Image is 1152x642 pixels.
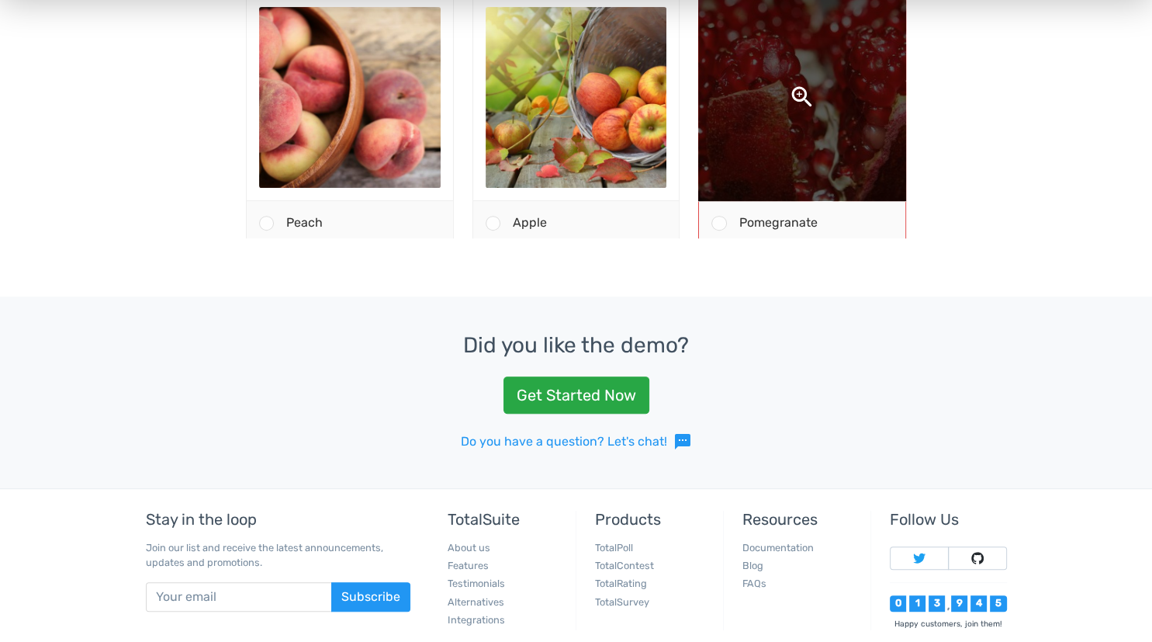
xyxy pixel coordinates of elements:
[146,582,332,612] input: Your email
[259,352,441,534] img: peach-3314679_1920-500x500.jpg
[503,377,649,414] a: Get Started Now
[739,290,804,305] span: Strawberry
[448,560,489,571] a: Features
[448,511,564,528] h5: TotalSuite
[595,560,654,571] a: TotalContest
[259,82,441,263] img: cereal-898073_1920-500x500.jpg
[951,595,967,612] div: 9
[610,251,994,635] img: pomegranate-196800_1920-500x500.jpg
[595,578,647,589] a: TotalRating
[595,542,633,554] a: TotalPoll
[909,595,925,612] div: 1
[513,290,537,305] span: Kiwi
[595,596,649,608] a: TotalSurvey
[448,596,504,608] a: Alternatives
[742,542,814,554] a: Documentation
[461,432,692,451] a: Do you have a question? Let's chat!sms
[990,595,1006,612] div: 5
[486,82,667,263] img: fruit-3246127_1920-500x500.jpg
[448,542,490,554] a: About us
[739,560,818,575] span: Pomegranate
[286,560,323,575] span: Peach
[331,582,410,612] button: Subscribe
[246,31,906,50] p: Your favorite fruit?
[890,618,1006,630] div: Happy customers, join them!
[711,82,893,263] img: strawberry-1180048_1920-500x500.jpg
[929,595,945,612] div: 3
[673,432,692,451] span: sms
[448,578,505,589] a: Testimonials
[513,560,547,575] span: Apple
[146,511,410,528] h5: Stay in the loop
[890,595,906,612] div: 0
[742,578,766,589] a: FAQs
[742,511,859,528] h5: Resources
[595,511,711,528] h5: Products
[486,352,667,534] img: apple-1776744_1920-500x500.jpg
[971,552,984,564] img: Follow TotalSuite on Github
[448,614,505,626] a: Integrations
[146,540,410,570] p: Join our list and receive the latest announcements, updates and promotions.
[970,595,987,612] div: 4
[742,560,763,571] a: Blog
[890,511,1006,528] h5: Follow Us
[945,602,951,612] div: ,
[913,552,925,564] img: Follow TotalSuite on Twitter
[37,334,1115,358] h3: Did you like the demo?
[286,290,331,305] span: Banana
